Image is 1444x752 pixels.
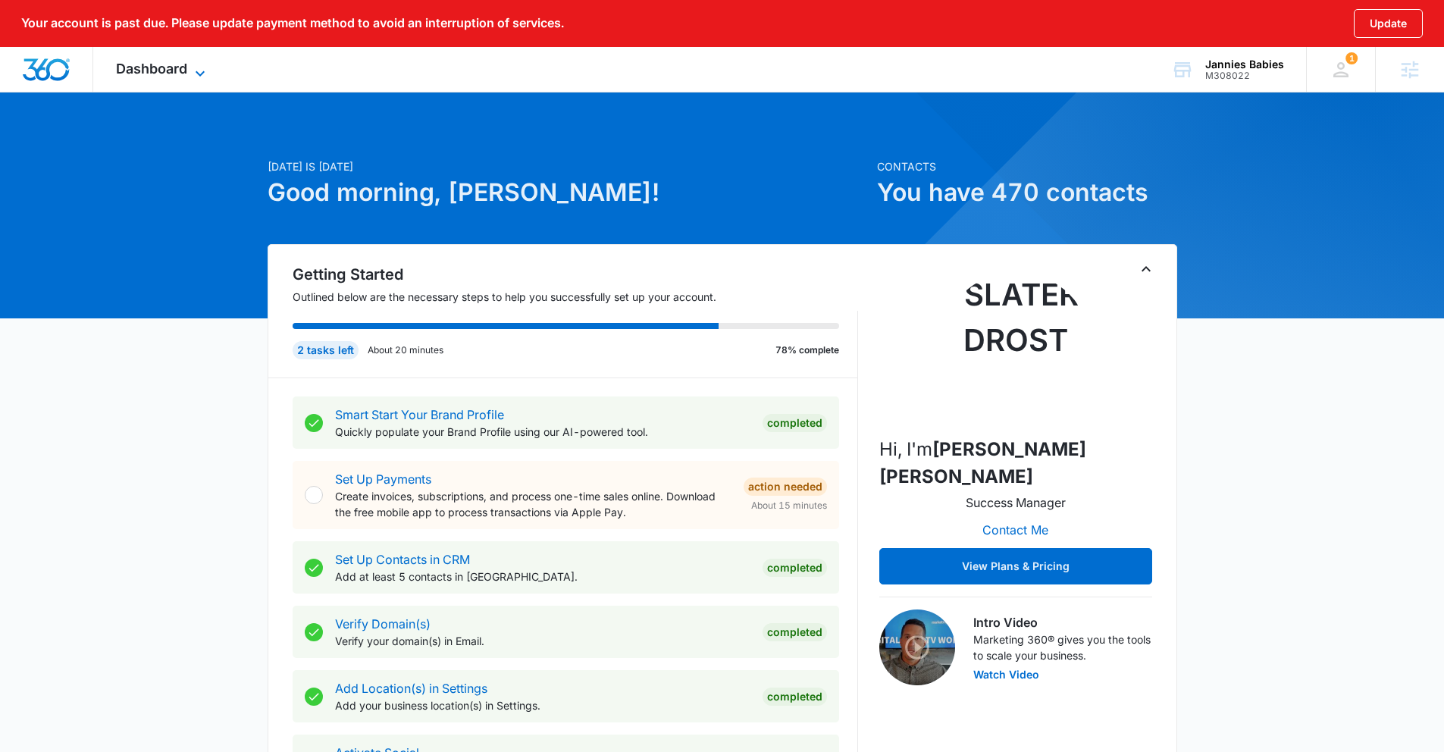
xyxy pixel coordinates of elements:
div: Domain: [DOMAIN_NAME] [39,39,167,52]
button: Contact Me [967,512,1063,548]
h1: You have 470 contacts [877,174,1177,211]
img: logo_orange.svg [24,24,36,36]
a: Verify Domain(s) [335,616,431,631]
span: Dashboard [116,61,187,77]
div: Completed [763,688,827,706]
p: Verify your domain(s) in Email. [335,633,750,649]
p: 78% complete [775,343,839,357]
div: account id [1205,70,1284,81]
p: Quickly populate your Brand Profile using our AI-powered tool. [335,424,750,440]
div: Action Needed [744,478,827,496]
p: Outlined below are the necessary steps to help you successfully set up your account. [293,289,858,305]
img: website_grey.svg [24,39,36,52]
p: Create invoices, subscriptions, and process one-time sales online. Download the free mobile app t... [335,488,731,520]
strong: [PERSON_NAME] [PERSON_NAME] [879,438,1086,487]
button: Update [1354,9,1423,38]
div: Keywords by Traffic [168,89,255,99]
p: Contacts [877,158,1177,174]
div: v 4.0.25 [42,24,74,36]
a: Set Up Contacts in CRM [335,552,470,567]
h3: Intro Video [973,613,1152,631]
div: Completed [763,559,827,577]
div: Completed [763,623,827,641]
div: Domain Overview [58,89,136,99]
p: Marketing 360® gives you the tools to scale your business. [973,631,1152,663]
p: Your account is past due. Please update payment method to avoid an interruption of services. [21,16,564,30]
img: tab_domain_overview_orange.svg [41,88,53,100]
img: Slater Drost [940,272,1092,424]
button: View Plans & Pricing [879,548,1152,584]
div: 2 tasks left [293,341,359,359]
p: Add at least 5 contacts in [GEOGRAPHIC_DATA]. [335,569,750,584]
a: Add Location(s) in Settings [335,681,487,696]
div: notifications count [1306,47,1375,92]
p: Success Manager [966,493,1066,512]
p: [DATE] is [DATE] [268,158,868,174]
span: About 15 minutes [751,499,827,512]
div: account name [1205,58,1284,70]
a: Smart Start Your Brand Profile [335,407,504,422]
div: Dashboard [93,47,232,92]
p: Add your business location(s) in Settings. [335,697,750,713]
span: 1 [1345,52,1358,64]
button: Watch Video [973,669,1039,680]
button: Toggle Collapse [1137,260,1155,278]
img: Intro Video [879,609,955,685]
p: About 20 minutes [368,343,443,357]
div: Completed [763,414,827,432]
a: Set Up Payments [335,472,431,487]
p: Hi, I'm [879,436,1152,490]
h1: Good morning, [PERSON_NAME]! [268,174,868,211]
img: tab_keywords_by_traffic_grey.svg [151,88,163,100]
div: notifications count [1345,52,1358,64]
h2: Getting Started [293,263,858,286]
